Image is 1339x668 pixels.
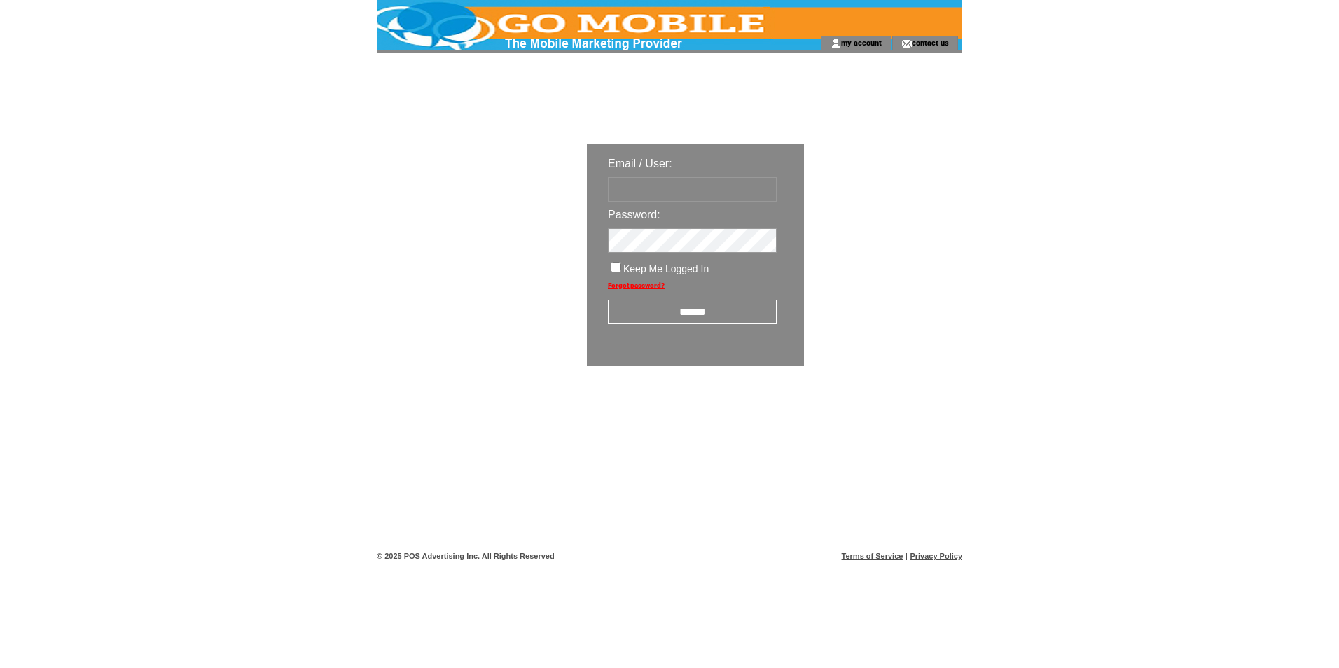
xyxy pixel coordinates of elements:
img: transparent.png [845,401,915,418]
img: account_icon.gif [831,38,841,49]
a: contact us [912,38,949,47]
span: Password: [608,209,660,221]
a: Forgot password? [608,281,665,289]
a: Terms of Service [842,552,903,560]
span: Email / User: [608,158,672,169]
img: contact_us_icon.gif [901,38,912,49]
a: my account [841,38,882,47]
a: Privacy Policy [910,552,962,560]
span: © 2025 POS Advertising Inc. All Rights Reserved [377,552,555,560]
span: | [906,552,908,560]
span: Keep Me Logged In [623,263,709,274]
